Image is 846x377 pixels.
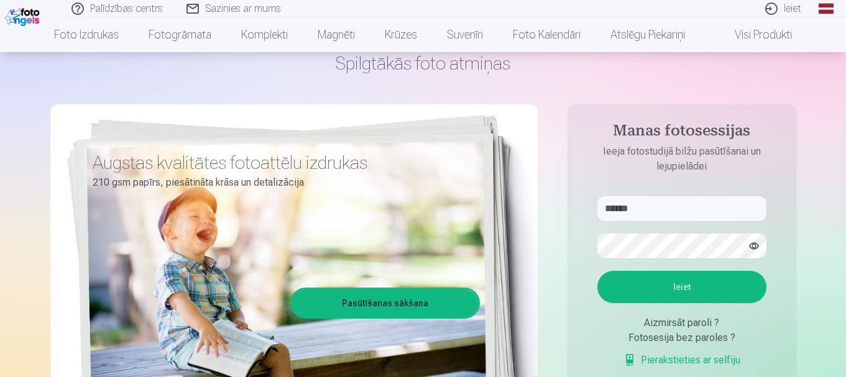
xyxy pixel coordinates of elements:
a: Pasūtīšanas sākšana [292,289,478,317]
a: Magnēti [303,17,370,52]
a: Foto kalendāri [498,17,595,52]
button: Ieiet [597,271,766,303]
a: Pierakstieties ar selfiju [623,353,740,368]
h1: Spilgtākās foto atmiņas [50,52,796,75]
div: Aizmirsāt paroli ? [597,316,766,330]
a: Suvenīri [432,17,498,52]
h4: Manas fotosessijas [585,122,779,144]
a: Atslēgu piekariņi [595,17,700,52]
a: Fotogrāmata [134,17,226,52]
p: 210 gsm papīrs, piesātināta krāsa un detalizācija [93,174,471,191]
a: Komplekti [226,17,303,52]
a: Visi produkti [700,17,807,52]
img: /fa1 [5,5,43,26]
a: Foto izdrukas [39,17,134,52]
div: Fotosesija bez paroles ? [597,330,766,345]
a: Krūzes [370,17,432,52]
h3: Augstas kvalitātes fotoattēlu izdrukas [93,152,471,174]
p: Ieeja fotostudijā bilžu pasūtīšanai un lejupielādei [585,144,779,174]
